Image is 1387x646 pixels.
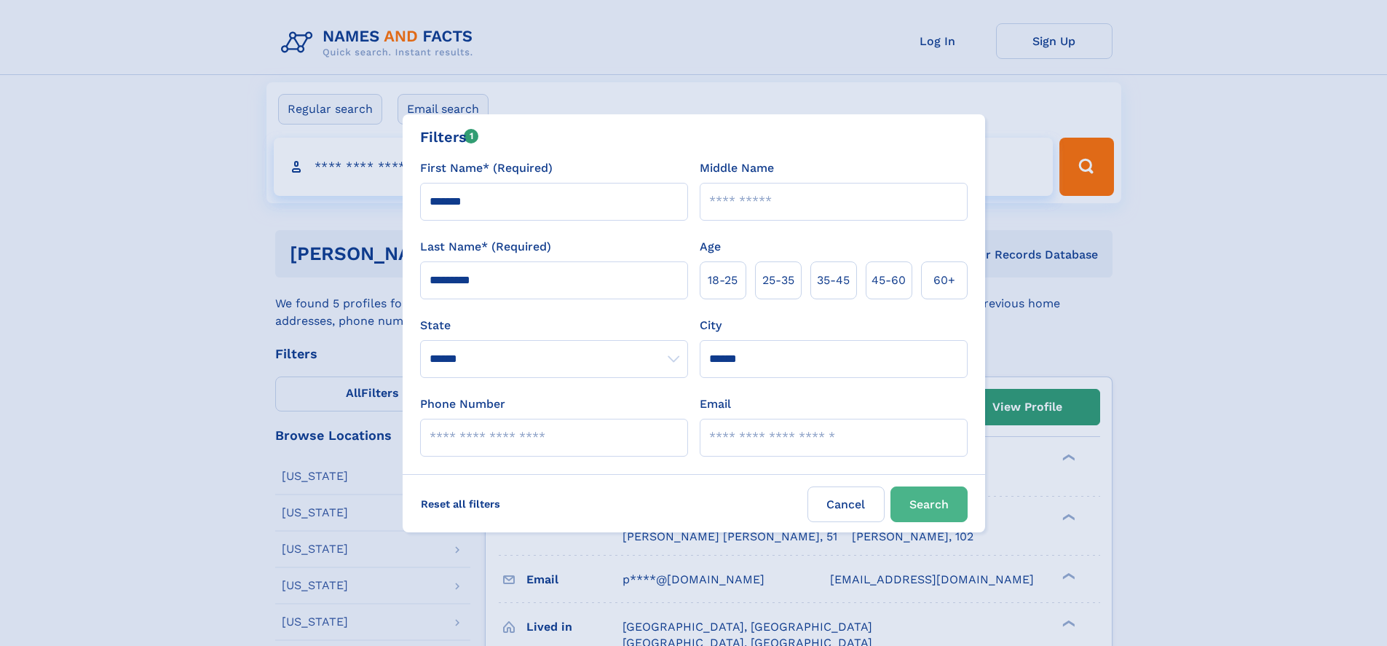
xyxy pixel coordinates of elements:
label: State [420,317,688,334]
span: 18‑25 [708,272,738,289]
label: Email [700,395,731,413]
div: Filters [420,126,479,148]
span: 60+ [933,272,955,289]
span: 25‑35 [762,272,794,289]
label: Reset all filters [411,487,510,521]
label: Cancel [807,487,885,522]
label: Last Name* (Required) [420,238,551,256]
label: Middle Name [700,159,774,177]
span: 35‑45 [817,272,850,289]
label: First Name* (Required) [420,159,553,177]
span: 45‑60 [872,272,906,289]
label: City [700,317,722,334]
label: Phone Number [420,395,505,413]
button: Search [890,487,968,522]
label: Age [700,238,721,256]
